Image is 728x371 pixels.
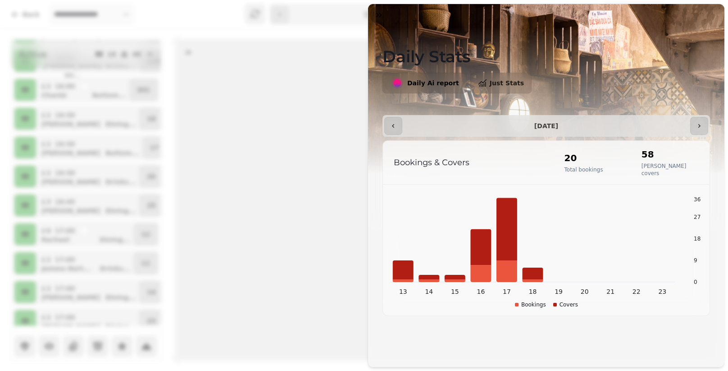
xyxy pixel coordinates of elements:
[694,236,701,242] tspan: 18
[606,288,614,295] tspan: 21
[451,288,459,295] tspan: 15
[399,288,407,295] tspan: 13
[658,288,666,295] tspan: 23
[555,288,563,295] tspan: 19
[407,80,459,86] span: Daily Ai report
[503,288,511,295] tspan: 17
[694,257,697,264] tspan: 9
[425,288,433,295] tspan: 14
[642,162,702,177] p: [PERSON_NAME] covers
[382,73,467,93] button: Daily Ai report
[529,288,537,295] tspan: 18
[515,301,546,308] div: Bookings
[694,279,697,285] tspan: 0
[394,156,546,169] p: Bookings & Covers
[490,80,524,86] span: Just Stats
[694,214,701,220] tspan: 27
[564,152,603,164] h2: 20
[477,288,485,295] tspan: 16
[694,196,701,203] tspan: 36
[382,26,710,65] h1: Daily Stats
[581,288,589,295] tspan: 20
[642,148,702,161] h2: 58
[632,288,641,295] tspan: 22
[470,73,532,93] button: Just Stats
[553,301,578,308] div: Covers
[368,4,724,230] img: Background
[564,166,603,173] p: Total bookings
